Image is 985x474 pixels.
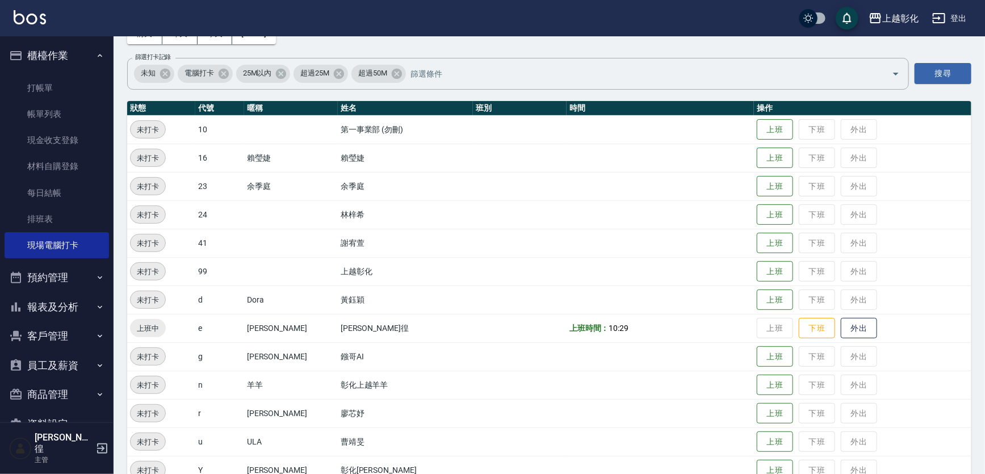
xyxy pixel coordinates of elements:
th: 操作 [754,101,971,116]
td: 彰化上越羊羊 [338,371,473,399]
td: 鏹哥AI [338,342,473,371]
th: 時間 [567,101,754,116]
button: save [836,7,858,30]
button: 上越彰化 [864,7,923,30]
button: 報表及分析 [5,292,109,322]
button: 登出 [928,8,971,29]
button: 上班 [757,176,793,197]
div: 上越彰化 [882,11,919,26]
button: 櫃檯作業 [5,41,109,70]
button: 上班 [757,148,793,169]
button: 資料設定 [5,409,109,439]
span: 未打卡 [131,209,165,221]
td: 上越彰化 [338,257,473,286]
h5: [PERSON_NAME]徨 [35,432,93,455]
td: r [195,399,244,427]
input: 篩選條件 [408,64,872,83]
td: g [195,342,244,371]
button: 上班 [757,290,793,311]
td: Dora [244,286,338,314]
td: 廖芯妤 [338,399,473,427]
td: 第一事業部 (勿刪) [338,115,473,144]
a: 現金收支登錄 [5,127,109,153]
td: [PERSON_NAME] [244,342,338,371]
th: 狀態 [127,101,195,116]
td: d [195,286,244,314]
button: 上班 [757,204,793,225]
td: 99 [195,257,244,286]
td: 林梓希 [338,200,473,229]
span: 未打卡 [131,351,165,363]
th: 班別 [473,101,567,116]
button: 上班 [757,119,793,140]
button: 商品管理 [5,380,109,409]
td: 賴瑩婕 [244,144,338,172]
div: 超過50M [351,65,406,83]
td: 10 [195,115,244,144]
span: 10:29 [609,324,629,333]
button: 上班 [757,403,793,424]
div: 未知 [134,65,174,83]
td: u [195,427,244,456]
button: Open [887,65,905,83]
div: 超過25M [294,65,348,83]
button: 上班 [757,375,793,396]
span: 25M以內 [236,68,279,79]
span: 未打卡 [131,124,165,136]
td: 23 [195,172,244,200]
td: 余季庭 [338,172,473,200]
td: n [195,371,244,399]
button: 搜尋 [915,63,971,84]
td: 16 [195,144,244,172]
button: 上班 [757,346,793,367]
div: 電腦打卡 [178,65,233,83]
td: [PERSON_NAME] [244,399,338,427]
span: 未打卡 [131,436,165,448]
span: 未知 [134,68,162,79]
td: [PERSON_NAME]徨 [338,314,473,342]
button: 預約管理 [5,263,109,292]
button: 客戶管理 [5,321,109,351]
button: 上班 [757,233,793,254]
a: 帳單列表 [5,101,109,127]
a: 每日結帳 [5,180,109,206]
span: 未打卡 [131,152,165,164]
button: 上班 [757,261,793,282]
a: 材料自購登錄 [5,153,109,179]
a: 排班表 [5,206,109,232]
img: Logo [14,10,46,24]
th: 代號 [195,101,244,116]
td: ULA [244,427,338,456]
td: 羊羊 [244,371,338,399]
td: 黃鈺穎 [338,286,473,314]
b: 上班時間： [569,324,609,333]
div: 25M以內 [236,65,291,83]
button: 員工及薪資 [5,351,109,380]
td: 余季庭 [244,172,338,200]
a: 打帳單 [5,75,109,101]
th: 暱稱 [244,101,338,116]
td: 41 [195,229,244,257]
button: 外出 [841,318,877,339]
span: 電腦打卡 [178,68,221,79]
p: 主管 [35,455,93,465]
a: 現場電腦打卡 [5,232,109,258]
td: 謝宥萱 [338,229,473,257]
span: 未打卡 [131,408,165,420]
span: 未打卡 [131,237,165,249]
img: Person [9,437,32,460]
th: 姓名 [338,101,473,116]
span: 上班中 [130,322,166,334]
button: 下班 [799,318,835,339]
td: 曹靖旻 [338,427,473,456]
label: 篩選打卡記錄 [135,53,171,61]
span: 未打卡 [131,379,165,391]
span: 超過50M [351,68,394,79]
span: 未打卡 [131,181,165,192]
td: [PERSON_NAME] [244,314,338,342]
button: 上班 [757,431,793,452]
td: e [195,314,244,342]
span: 超過25M [294,68,336,79]
td: 賴瑩婕 [338,144,473,172]
span: 未打卡 [131,266,165,278]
